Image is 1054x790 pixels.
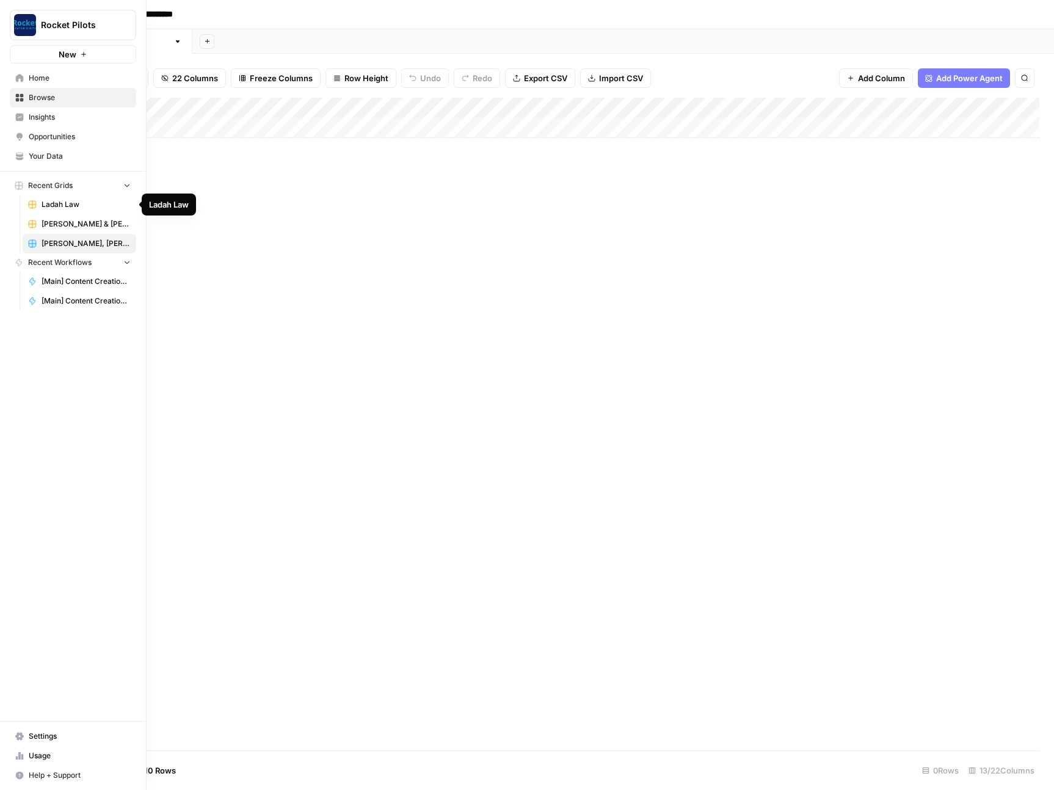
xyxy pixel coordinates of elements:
[420,72,441,84] span: Undo
[473,72,492,84] span: Redo
[29,112,131,123] span: Insights
[28,180,73,191] span: Recent Grids
[10,45,136,63] button: New
[10,88,136,107] a: Browse
[29,131,131,142] span: Opportunities
[10,727,136,746] a: Settings
[42,295,131,306] span: [Main] Content Creation Article
[964,761,1039,780] div: 13/22 Columns
[29,750,131,761] span: Usage
[10,68,136,88] a: Home
[14,14,36,36] img: Rocket Pilots Logo
[839,68,913,88] button: Add Column
[153,68,226,88] button: 22 Columns
[936,72,1003,84] span: Add Power Agent
[42,276,131,287] span: [Main] Content Creation Brief
[10,253,136,272] button: Recent Workflows
[59,48,76,60] span: New
[10,746,136,766] a: Usage
[231,68,321,88] button: Freeze Columns
[29,92,131,103] span: Browse
[10,176,136,195] button: Recent Grids
[918,68,1010,88] button: Add Power Agent
[10,127,136,147] a: Opportunities
[29,151,131,162] span: Your Data
[10,766,136,785] button: Help + Support
[454,68,500,88] button: Redo
[580,68,651,88] button: Import CSV
[10,147,136,166] a: Your Data
[10,107,136,127] a: Insights
[41,19,115,31] span: Rocket Pilots
[42,238,131,249] span: [PERSON_NAME], [PERSON_NAME] & [PERSON_NAME]
[23,195,136,214] a: Ladah Law
[29,73,131,84] span: Home
[28,257,92,268] span: Recent Workflows
[401,68,449,88] button: Undo
[23,234,136,253] a: [PERSON_NAME], [PERSON_NAME] & [PERSON_NAME]
[172,72,218,84] span: 22 Columns
[23,291,136,311] a: [Main] Content Creation Article
[524,72,567,84] span: Export CSV
[505,68,575,88] button: Export CSV
[325,68,396,88] button: Row Height
[127,764,176,777] span: Add 10 Rows
[23,272,136,291] a: [Main] Content Creation Brief
[29,731,131,742] span: Settings
[42,199,131,210] span: Ladah Law
[599,72,643,84] span: Import CSV
[917,761,964,780] div: 0 Rows
[42,219,131,230] span: [PERSON_NAME] & [PERSON_NAME] [US_STATE] Car Accident Lawyers
[858,72,905,84] span: Add Column
[10,10,136,40] button: Workspace: Rocket Pilots
[344,72,388,84] span: Row Height
[23,214,136,234] a: [PERSON_NAME] & [PERSON_NAME] [US_STATE] Car Accident Lawyers
[29,770,131,781] span: Help + Support
[250,72,313,84] span: Freeze Columns
[149,198,189,211] div: Ladah Law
